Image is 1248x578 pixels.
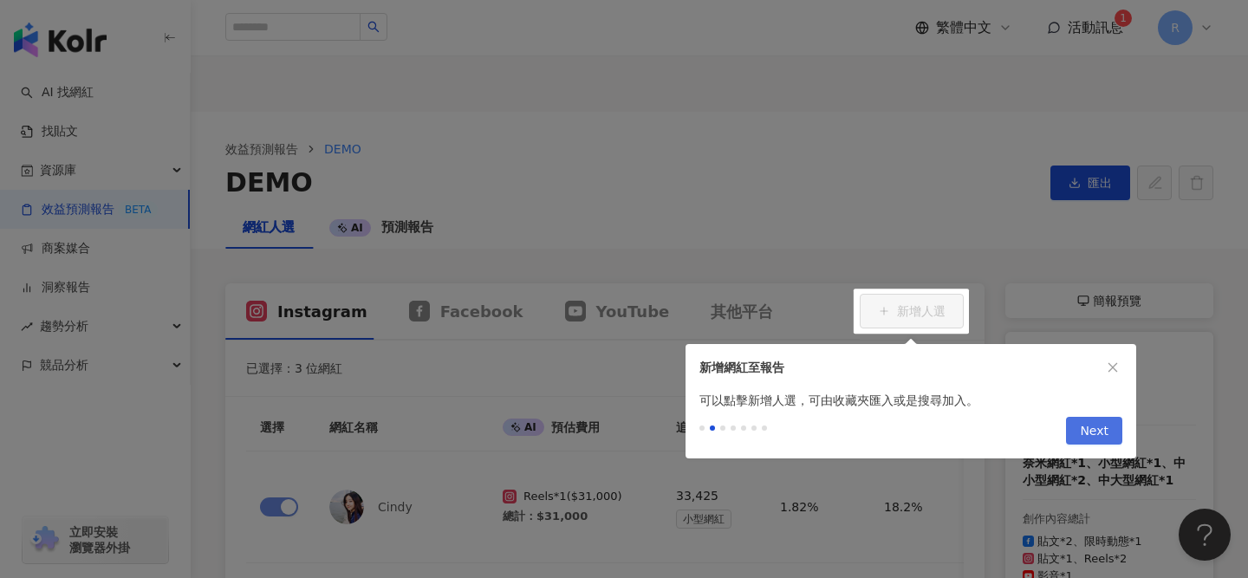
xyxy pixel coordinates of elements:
span: Next [1080,418,1108,445]
span: close [1107,361,1119,373]
button: Next [1066,417,1122,445]
div: 新增網紅至報告 [699,358,1103,377]
div: 可以點擊新增人選，可由收藏夾匯入或是搜尋加入。 [686,391,1136,410]
button: close [1103,358,1122,377]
